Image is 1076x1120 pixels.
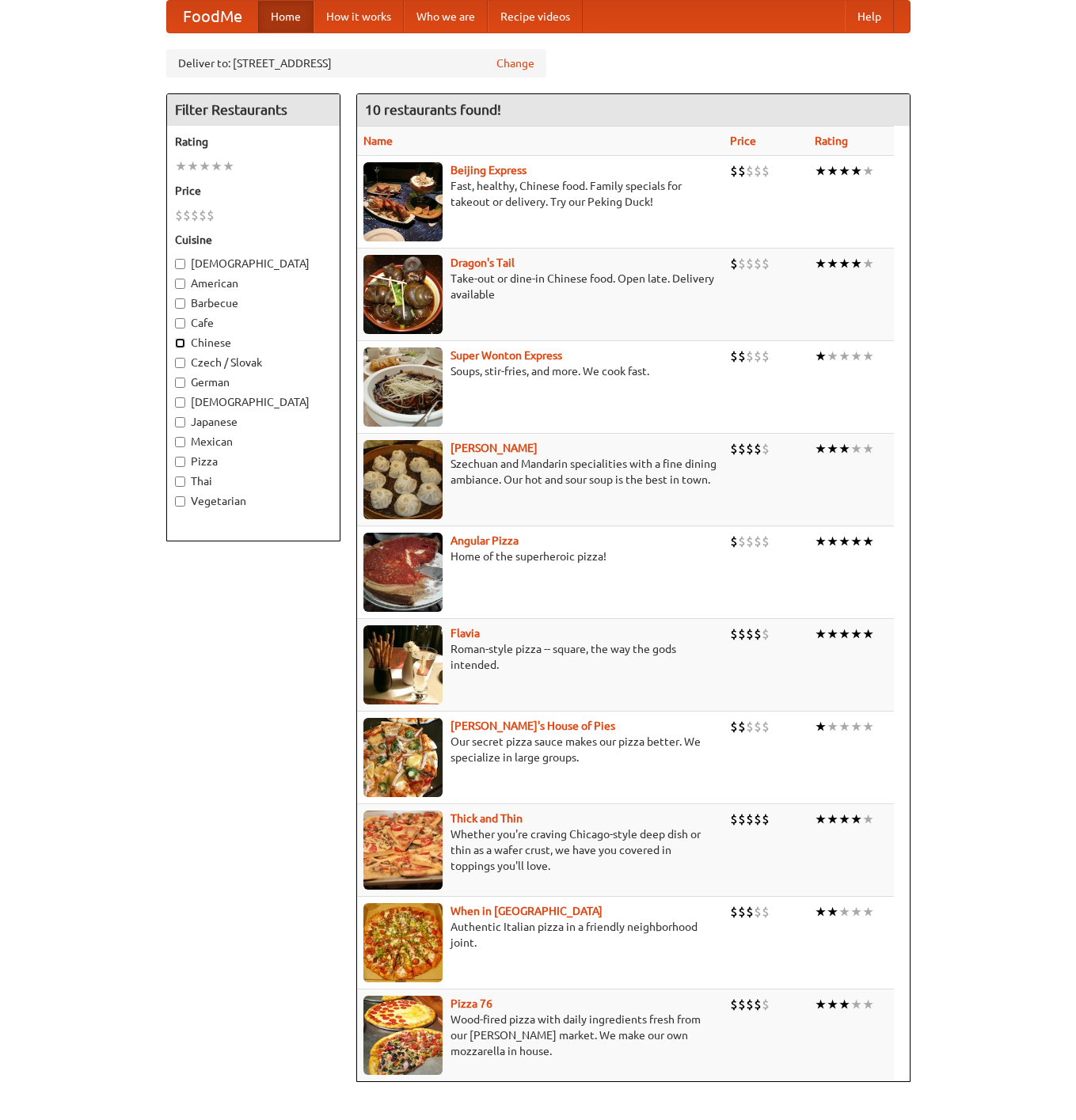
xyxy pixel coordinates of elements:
[363,996,443,1075] img: pizza76.jpg
[754,440,762,457] li: $
[754,811,762,828] li: $
[738,811,746,828] li: $
[363,178,718,210] p: Fast, healthy, Chinese food. Family specials for takeout or delivery. Try our Peking Duck!
[451,719,615,732] b: [PERSON_NAME]'s House of Pies
[746,903,754,921] li: $
[175,275,332,291] label: American
[862,162,874,180] li: ★
[746,440,754,457] li: $
[815,811,827,828] li: ★
[762,255,770,272] li: $
[207,207,215,224] li: $
[738,440,746,457] li: $
[827,718,838,735] li: ★
[862,718,874,735] li: ★
[762,811,770,828] li: $
[730,996,738,1013] li: $
[827,347,838,365] li: ★
[850,811,862,828] li: ★
[815,255,827,272] li: ★
[754,996,762,1013] li: $
[730,811,738,828] li: $
[175,417,185,427] input: Japanese
[363,641,718,673] p: Roman-style pizza -- square, the way the gods intended.
[183,207,191,224] li: $
[191,207,199,224] li: $
[754,625,762,643] li: $
[815,533,827,550] li: ★
[175,318,185,328] input: Cafe
[175,437,185,447] input: Mexican
[363,533,443,612] img: angular.jpg
[862,811,874,828] li: ★
[451,905,603,917] b: When in [GEOGRAPHIC_DATA]
[762,625,770,643] li: $
[363,440,443,519] img: shandong.jpg
[862,533,874,550] li: ★
[754,533,762,550] li: $
[363,625,443,704] img: flavia.jpg
[175,183,332,199] h5: Price
[730,533,738,550] li: $
[175,355,332,370] label: Czech / Slovak
[363,456,718,488] p: Szechuan and Mandarin specialities with a fine dining ambiance. Our hot and sour soup is the best...
[363,811,443,890] img: thick.jpg
[175,232,332,248] h5: Cuisine
[167,94,340,126] h4: Filter Restaurants
[827,811,838,828] li: ★
[746,625,754,643] li: $
[175,295,332,311] label: Barbecue
[175,473,332,489] label: Thai
[850,625,862,643] li: ★
[363,162,443,241] img: beijing.jpg
[827,440,838,457] li: ★
[827,903,838,921] li: ★
[762,718,770,735] li: $
[730,903,738,921] li: $
[175,298,185,309] input: Barbecue
[762,996,770,1013] li: $
[838,533,850,550] li: ★
[838,811,850,828] li: ★
[754,162,762,180] li: $
[850,440,862,457] li: ★
[746,811,754,828] li: $
[451,997,492,1010] a: Pizza 76
[746,996,754,1013] li: $
[730,718,738,735] li: $
[827,625,838,643] li: ★
[404,1,488,32] a: Who we are
[175,158,187,175] li: ★
[730,162,738,180] li: $
[838,903,850,921] li: ★
[451,256,515,269] a: Dragon's Tail
[175,315,332,331] label: Cafe
[827,162,838,180] li: ★
[365,102,501,117] ng-pluralize: 10 restaurants found!
[746,347,754,365] li: $
[862,440,874,457] li: ★
[175,454,332,469] label: Pizza
[451,812,523,825] a: Thick and Thin
[762,533,770,550] li: $
[175,394,332,410] label: [DEMOGRAPHIC_DATA]
[862,255,874,272] li: ★
[363,271,718,302] p: Take-out or dine-in Chinese food. Open late. Delivery available
[827,996,838,1013] li: ★
[175,358,185,368] input: Czech / Slovak
[314,1,404,32] a: How it works
[363,734,718,765] p: Our secret pizza sauce makes our pizza better. We specialize in large groups.
[451,164,527,177] b: Beijing Express
[746,255,754,272] li: $
[862,347,874,365] li: ★
[363,919,718,951] p: Authentic Italian pizza in a friendly neighborhood joint.
[199,158,211,175] li: ★
[730,135,756,147] a: Price
[175,434,332,450] label: Mexican
[862,996,874,1013] li: ★
[815,162,827,180] li: ★
[827,255,838,272] li: ★
[175,496,185,507] input: Vegetarian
